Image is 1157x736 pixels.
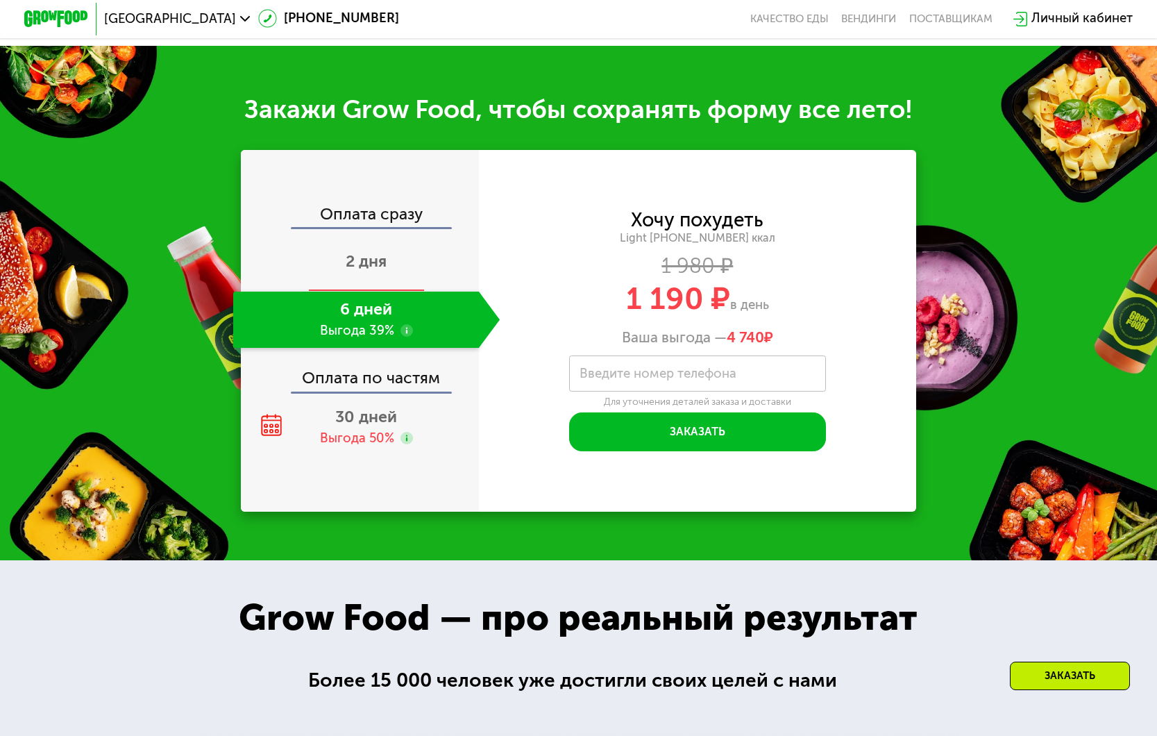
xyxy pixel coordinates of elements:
[1031,9,1133,28] div: Личный кабинет
[727,328,773,346] span: ₽
[214,590,943,645] div: Grow Food — про реальный результат
[346,251,387,271] span: 2 дня
[308,665,848,695] div: Более 15 000 человек уже достигли своих целей с нами
[730,297,769,312] span: в день
[569,412,826,451] button: Заказать
[320,430,394,448] div: Выгода 50%
[1010,662,1130,690] div: Заказать
[909,12,993,26] div: поставщикам
[569,396,826,408] div: Для уточнения деталей заказа и доставки
[335,407,397,426] span: 30 дней
[841,12,896,26] a: Вендинги
[750,12,829,26] a: Качество еды
[626,281,730,317] span: 1 190 ₽
[631,211,763,229] div: Хочу похудеть
[580,369,736,378] label: Введите номер телефона
[479,258,916,276] div: 1 980 ₽
[104,12,236,26] span: [GEOGRAPHIC_DATA]
[258,9,399,28] a: [PHONE_NUMBER]
[243,354,479,391] div: Оплата по частям
[727,328,764,346] span: 4 740
[243,206,479,227] div: Оплата сразу
[479,231,916,246] div: Light [PHONE_NUMBER] ккал
[479,328,916,346] div: Ваша выгода —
